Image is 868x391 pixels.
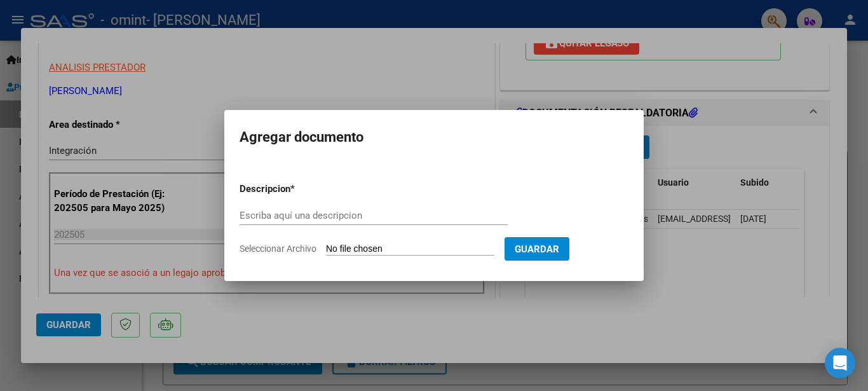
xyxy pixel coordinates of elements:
span: Guardar [515,244,559,255]
p: Descripcion [240,182,356,196]
button: Guardar [505,237,569,261]
span: Seleccionar Archivo [240,244,316,254]
h2: Agregar documento [240,125,628,149]
div: Open Intercom Messenger [825,348,855,378]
